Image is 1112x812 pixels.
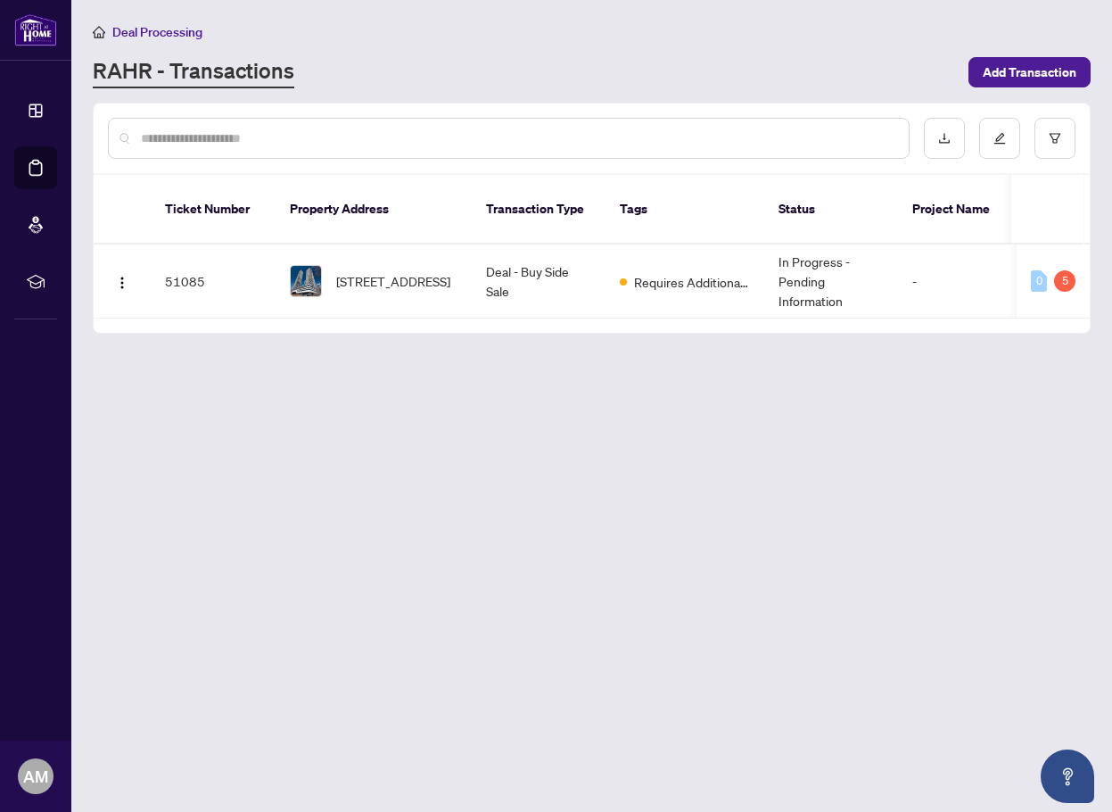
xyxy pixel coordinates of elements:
[993,132,1006,145] span: edit
[764,244,898,319] td: In Progress - Pending Information
[1054,270,1075,292] div: 5
[605,175,764,244] th: Tags
[898,175,1005,244] th: Project Name
[23,764,48,789] span: AM
[14,13,57,46] img: logo
[1031,270,1047,292] div: 0
[1041,750,1094,803] button: Open asap
[924,118,965,159] button: download
[115,276,129,290] img: Logo
[1005,175,1112,244] th: MLS #
[764,175,898,244] th: Status
[1049,132,1061,145] span: filter
[276,175,472,244] th: Property Address
[336,271,450,291] span: [STREET_ADDRESS]
[108,267,136,295] button: Logo
[968,57,1091,87] button: Add Transaction
[291,266,321,296] img: thumbnail-img
[1034,118,1075,159] button: filter
[983,58,1076,87] span: Add Transaction
[93,56,294,88] a: RAHR - Transactions
[93,26,105,38] span: home
[151,244,276,319] td: 51085
[979,118,1020,159] button: edit
[898,244,1005,319] td: -
[472,244,605,319] td: Deal - Buy Side Sale
[634,272,750,292] span: Requires Additional Docs
[472,175,605,244] th: Transaction Type
[151,175,276,244] th: Ticket Number
[112,24,202,40] span: Deal Processing
[938,132,951,145] span: download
